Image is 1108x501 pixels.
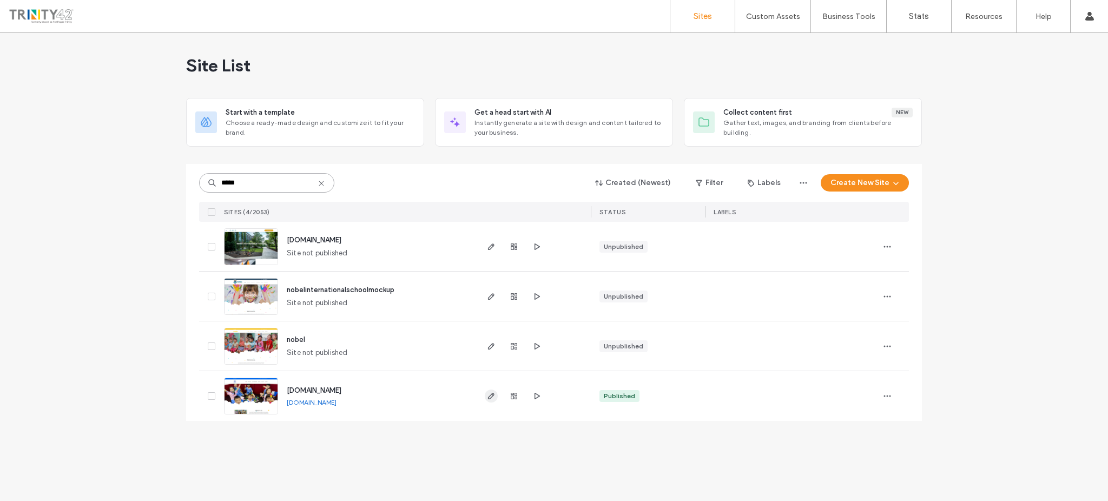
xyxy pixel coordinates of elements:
span: Collect content first [723,107,792,118]
a: [DOMAIN_NAME] [287,398,337,406]
div: Unpublished [604,242,643,252]
span: Site List [186,55,250,76]
label: Sites [694,11,712,21]
button: Create New Site [821,174,909,192]
a: nobel [287,335,305,344]
label: Custom Assets [746,12,800,21]
div: Start with a templateChoose a ready-made design and customize it to fit your brand. [186,98,424,147]
span: Site not published [287,347,348,358]
a: nobelinternationalschoolmockup [287,286,394,294]
button: Filter [685,174,734,192]
span: Site not published [287,298,348,308]
span: Site not published [287,248,348,259]
label: Resources [965,12,1003,21]
div: Get a head start with AIInstantly generate a site with design and content tailored to your business. [435,98,673,147]
button: Created (Newest) [586,174,681,192]
div: Unpublished [604,292,643,301]
div: New [892,108,913,117]
a: [DOMAIN_NAME] [287,236,341,244]
span: Gather text, images, and branding from clients before building. [723,118,913,137]
span: STATUS [599,208,625,216]
span: SITES (4/2053) [224,208,269,216]
span: LABELS [714,208,736,216]
button: Labels [738,174,790,192]
span: Choose a ready-made design and customize it to fit your brand. [226,118,415,137]
div: Collect content firstNewGather text, images, and branding from clients before building. [684,98,922,147]
label: Help [1036,12,1052,21]
span: Start with a template [226,107,295,118]
label: Business Tools [822,12,875,21]
span: Get a head start with AI [474,107,551,118]
a: [DOMAIN_NAME] [287,386,341,394]
span: Instantly generate a site with design and content tailored to your business. [474,118,664,137]
label: Stats [909,11,929,21]
span: Help [24,8,47,17]
div: Published [604,391,635,401]
div: Unpublished [604,341,643,351]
